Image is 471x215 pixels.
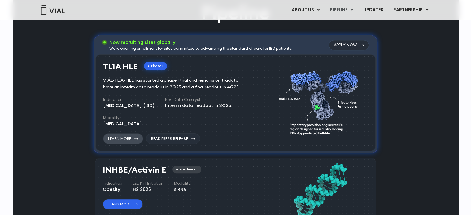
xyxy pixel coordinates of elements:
h4: Est. Ph I Initiation [133,181,164,186]
div: Obesity [103,186,122,193]
div: Interim data readout in 3Q25 [165,102,231,109]
div: VIAL-TL1A-HLE has started a phase 1 trial and remains on track to have an interim data readout in... [103,77,248,91]
h4: Modality [103,115,142,121]
a: UPDATES [358,5,388,15]
a: Learn More [103,199,143,209]
div: H2 2025 [133,186,164,193]
h4: Next Data Catalyst [165,97,231,102]
div: siRNA [174,186,190,193]
div: Preclinical [172,166,201,173]
h3: INHBE/Activin E [103,166,166,174]
div: [MEDICAL_DATA] (IBD) [103,102,155,109]
a: PIPELINEMenu Toggle [325,5,358,15]
a: Read Press Release [146,133,200,144]
a: Learn More [103,133,143,144]
a: PARTNERSHIPMenu Toggle [388,5,433,15]
a: Apply Now [329,40,369,50]
img: Vial Logo [40,5,65,15]
h4: Indication [103,97,155,102]
h4: Modality [174,181,190,186]
a: ABOUT USMenu Toggle [286,5,324,15]
h3: TL1A HLE [103,62,138,71]
div: We're opening enrollment for sites committed to advancing the standard of care for IBD patients. [109,46,292,51]
img: TL1A antibody diagram. [279,59,362,144]
h4: Indication [103,181,122,186]
div: [MEDICAL_DATA] [103,121,142,127]
h3: Now recruiting sites globally [109,39,292,46]
div: Phase I [144,62,167,70]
